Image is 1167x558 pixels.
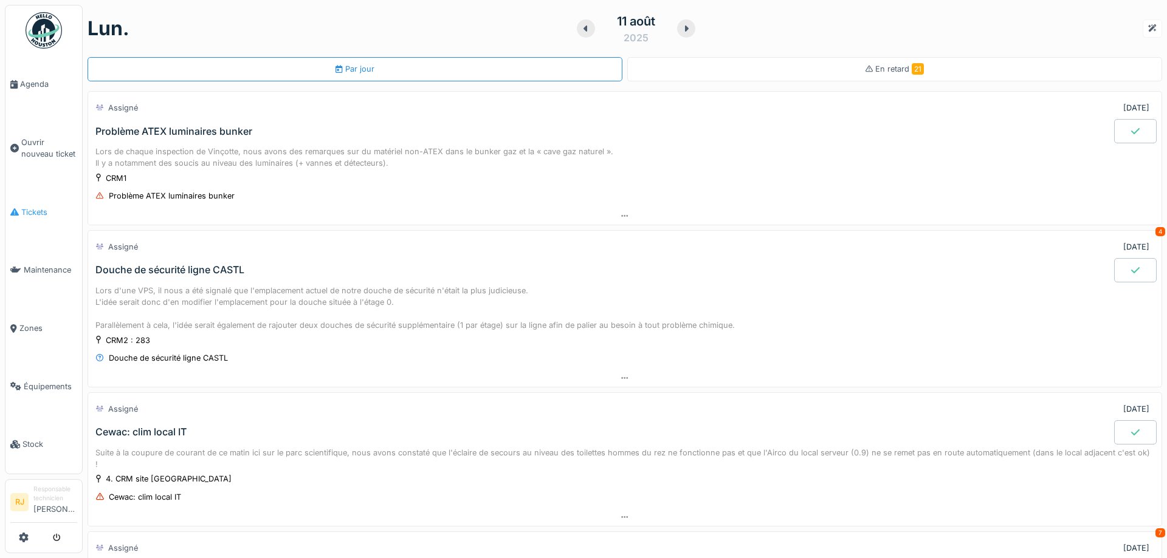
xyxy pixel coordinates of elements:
div: Problème ATEX luminaires bunker [109,190,235,202]
span: Équipements [24,381,77,392]
div: Problème ATEX luminaires bunker [95,126,252,137]
div: Lors d'une VPS, il nous a été signalé que l'emplacement actuel de notre douche de sécurité n'étai... [95,285,1154,332]
a: Maintenance [5,241,82,299]
div: CRM2 : 283 [106,335,150,346]
span: En retard [875,64,924,73]
div: 11 août [617,12,655,30]
div: [DATE] [1123,102,1149,114]
div: [DATE] [1123,241,1149,253]
div: Responsable technicien [33,485,77,503]
a: Tickets [5,183,82,242]
span: Tickets [21,206,77,218]
div: CRM1 [106,172,126,184]
div: Douche de sécurité ligne CASTL [109,352,228,364]
div: Par jour [336,63,374,75]
span: Stock [22,438,77,450]
div: [DATE] [1123,542,1149,554]
div: Douche de sécurité ligne CASTL [95,264,244,276]
div: [DATE] [1123,403,1149,415]
div: Lors de chaque inspection de Vinçotte, nous avons des remarques sur du matériel non-ATEX dans le ... [95,146,1154,169]
a: Zones [5,299,82,358]
a: Agenda [5,55,82,114]
a: Stock [5,415,82,474]
img: Badge_color-CXgf-gQk.svg [26,12,62,49]
div: 2025 [624,30,649,45]
span: Ouvrir nouveau ticket [21,137,77,160]
span: Zones [19,322,77,334]
div: Cewac: clim local IT [109,491,181,503]
li: [PERSON_NAME] [33,485,77,520]
div: Assigné [108,241,138,253]
a: RJ Responsable technicien[PERSON_NAME] [10,485,77,523]
a: Ouvrir nouveau ticket [5,114,82,183]
span: Agenda [20,78,77,90]
div: Cewac: clim local IT [95,426,187,438]
div: Suite à la coupure de courant de ce matin ici sur le parc scientifique, nous avons constaté que l... [95,447,1154,470]
div: Assigné [108,542,138,554]
a: Équipements [5,358,82,416]
h1: lun. [88,17,129,40]
span: 21 [912,63,924,75]
div: 4. CRM site [GEOGRAPHIC_DATA] [106,473,232,485]
li: RJ [10,493,29,511]
div: Assigné [108,102,138,114]
div: 7 [1155,528,1165,537]
div: Assigné [108,403,138,415]
div: 4 [1155,227,1165,236]
span: Maintenance [24,264,77,276]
